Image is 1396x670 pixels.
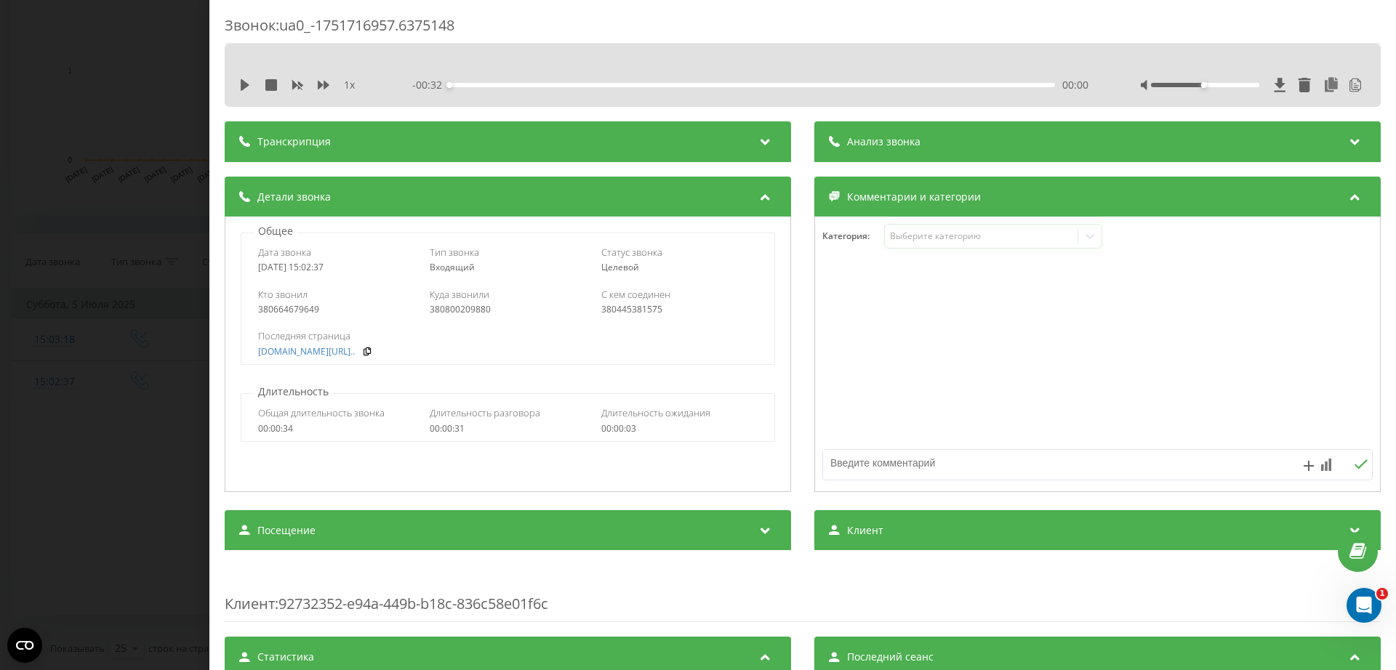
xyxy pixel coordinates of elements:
div: 00:00:03 [601,424,758,434]
div: Звонок : ua0_-1751716957.6375148 [225,15,1381,44]
iframe: Intercom live chat [1347,588,1381,623]
span: Общая длительность звонка [258,406,385,419]
p: Длительность [254,384,332,399]
h4: Категория : [822,231,884,241]
span: Тип звонка [430,246,479,259]
div: 380800209880 [430,304,586,315]
div: 00:00:34 [258,424,414,434]
div: [DATE] 15:02:37 [258,262,414,273]
span: - 00:32 [412,78,449,92]
span: 1 [1376,588,1388,600]
span: Куда звонили [430,288,489,301]
span: Клиент [847,523,883,538]
span: Дата звонка [258,246,311,259]
div: 380664679649 [258,304,414,315]
span: Посещение [257,523,316,538]
span: С кем соединен [601,288,670,301]
button: Open CMP widget [7,628,42,663]
span: Транскрипция [257,134,331,149]
span: Последняя страница [258,329,350,342]
span: Анализ звонка [847,134,920,149]
div: Выберите категорию [890,230,1072,242]
span: Статус звонка [601,246,662,259]
div: 380445381575 [601,304,758,315]
div: : 92732352-e94a-449b-b18c-836c58e01f6c [225,565,1381,622]
a: [DOMAIN_NAME][URL].. [258,347,355,357]
span: 1 x [344,78,355,92]
span: Клиент [225,594,275,613]
span: 00:00 [1062,78,1088,92]
div: 00:00:31 [430,424,586,434]
span: Входящий [430,261,475,273]
span: Длительность разговора [430,406,540,419]
div: Accessibility label [446,82,452,88]
div: Accessibility label [1200,82,1206,88]
p: Общее [254,224,297,238]
span: Кто звонил [258,288,308,301]
span: Целевой [601,261,639,273]
span: Детали звонка [257,190,331,204]
span: Статистика [257,650,314,664]
span: Комментарии и категории [847,190,981,204]
span: Последний сеанс [847,650,934,664]
span: Длительность ожидания [601,406,710,419]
